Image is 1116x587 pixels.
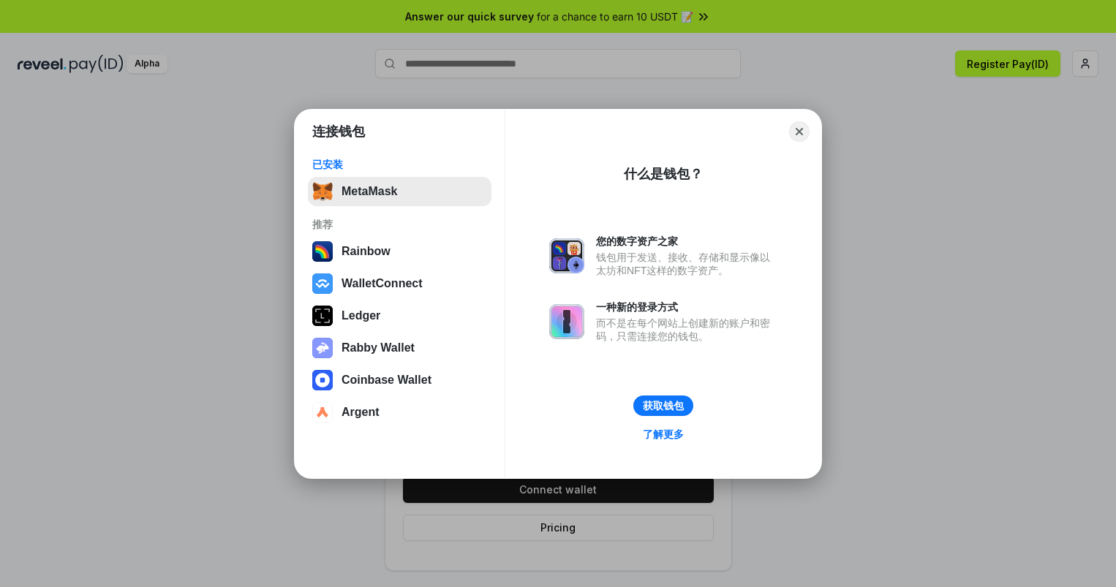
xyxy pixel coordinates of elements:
button: Argent [308,398,491,427]
button: WalletConnect [308,269,491,298]
div: 已安装 [312,158,487,171]
div: 钱包用于发送、接收、存储和显示像以太坊和NFT这样的数字资产。 [596,251,777,277]
img: svg+xml,%3Csvg%20width%3D%2228%22%20height%3D%2228%22%20viewBox%3D%220%200%2028%2028%22%20fill%3D... [312,273,333,294]
div: 一种新的登录方式 [596,300,777,314]
img: svg+xml,%3Csvg%20xmlns%3D%22http%3A%2F%2Fwww.w3.org%2F2000%2Fsvg%22%20width%3D%2228%22%20height%3... [312,306,333,326]
div: WalletConnect [342,277,423,290]
img: svg+xml,%3Csvg%20width%3D%2228%22%20height%3D%2228%22%20viewBox%3D%220%200%2028%2028%22%20fill%3D... [312,370,333,390]
img: svg+xml,%3Csvg%20width%3D%2228%22%20height%3D%2228%22%20viewBox%3D%220%200%2028%2028%22%20fill%3D... [312,402,333,423]
img: svg+xml,%3Csvg%20xmlns%3D%22http%3A%2F%2Fwww.w3.org%2F2000%2Fsvg%22%20fill%3D%22none%22%20viewBox... [312,338,333,358]
button: Close [789,121,810,142]
img: svg+xml,%3Csvg%20xmlns%3D%22http%3A%2F%2Fwww.w3.org%2F2000%2Fsvg%22%20fill%3D%22none%22%20viewBox... [549,304,584,339]
div: 您的数字资产之家 [596,235,777,248]
div: Argent [342,406,380,419]
div: MetaMask [342,185,397,198]
img: svg+xml,%3Csvg%20fill%3D%22none%22%20height%3D%2233%22%20viewBox%3D%220%200%2035%2033%22%20width%... [312,181,333,202]
button: Ledger [308,301,491,330]
div: 推荐 [312,218,487,231]
h1: 连接钱包 [312,123,365,140]
div: 获取钱包 [643,399,684,412]
div: 了解更多 [643,428,684,441]
button: Coinbase Wallet [308,366,491,395]
div: 什么是钱包？ [624,165,703,183]
button: Rabby Wallet [308,333,491,363]
div: Coinbase Wallet [342,374,431,387]
img: svg+xml,%3Csvg%20xmlns%3D%22http%3A%2F%2Fwww.w3.org%2F2000%2Fsvg%22%20fill%3D%22none%22%20viewBox... [549,238,584,273]
button: 获取钱包 [633,395,693,416]
button: Rainbow [308,237,491,266]
button: MetaMask [308,177,491,206]
img: svg+xml,%3Csvg%20width%3D%22120%22%20height%3D%22120%22%20viewBox%3D%220%200%20120%20120%22%20fil... [312,241,333,262]
div: Ledger [342,309,380,322]
div: Rabby Wallet [342,341,415,355]
div: Rainbow [342,245,391,258]
a: 了解更多 [634,425,693,444]
div: 而不是在每个网站上创建新的账户和密码，只需连接您的钱包。 [596,317,777,343]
